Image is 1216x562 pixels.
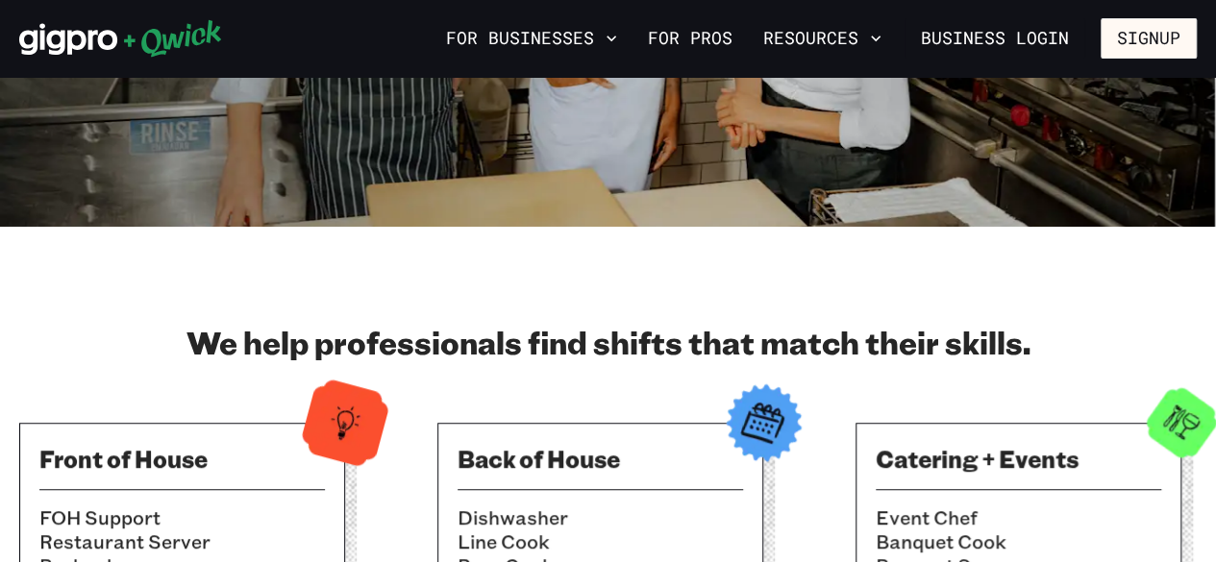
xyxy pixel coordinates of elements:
li: Line Cook [458,529,743,553]
li: Banquet Cook [876,529,1161,553]
button: For Businesses [438,22,625,55]
h3: Front of House [39,443,325,474]
button: Signup [1101,18,1197,59]
a: Business Login [905,18,1085,59]
li: Restaurant Server [39,529,325,553]
button: Resources [756,22,889,55]
h3: Catering + Events [876,443,1161,474]
li: Dishwasher [458,505,743,529]
h2: We help professionals find shifts that match their skills. [19,323,1197,361]
a: For Pros [640,22,740,55]
h3: Back of House [458,443,743,474]
li: Event Chef [876,505,1161,529]
li: FOH Support [39,505,325,529]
